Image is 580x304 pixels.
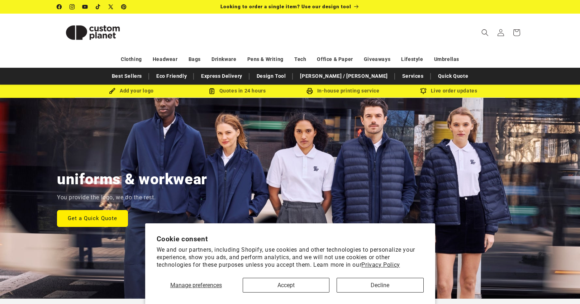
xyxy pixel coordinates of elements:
a: Pens & Writing [247,53,284,66]
a: Clothing [121,53,142,66]
a: Bags [189,53,201,66]
button: Decline [337,278,423,293]
a: [PERSON_NAME] / [PERSON_NAME] [296,70,391,82]
a: Headwear [153,53,178,66]
a: Custom Planet [54,14,132,51]
button: Accept [243,278,329,293]
h2: uniforms & workwear [57,170,207,189]
a: Umbrellas [434,53,459,66]
div: Add your logo [79,86,184,95]
img: In-house printing [306,88,313,94]
a: Privacy Policy [361,261,400,268]
a: Design Tool [253,70,290,82]
div: In-house printing service [290,86,396,95]
summary: Search [477,25,493,41]
img: Order updates [420,88,427,94]
a: Services [399,70,427,82]
a: Get a Quick Quote [57,210,128,227]
img: Brush Icon [109,88,115,94]
p: You provide the logo, we do the rest. [57,193,156,203]
a: Eco Friendly [153,70,190,82]
img: Order Updates Icon [209,88,215,94]
a: Express Delivery [198,70,246,82]
a: Drinkware [211,53,236,66]
button: Manage preferences [156,278,236,293]
a: Best Sellers [108,70,146,82]
img: Custom Planet [57,16,129,49]
a: Quick Quote [434,70,472,82]
h2: Cookie consent [157,235,424,243]
a: Lifestyle [401,53,423,66]
a: Office & Paper [317,53,353,66]
a: Tech [294,53,306,66]
a: Giveaways [364,53,390,66]
div: Live order updates [396,86,501,95]
span: Looking to order a single item? Use our design tool [220,4,351,9]
span: Manage preferences [170,282,222,289]
p: We and our partners, including Shopify, use cookies and other technologies to personalize your ex... [157,246,424,269]
div: Quotes in 24 hours [184,86,290,95]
